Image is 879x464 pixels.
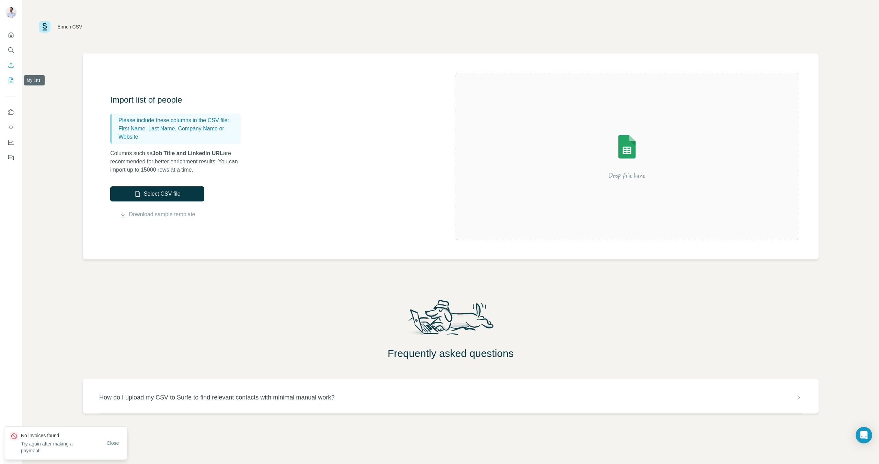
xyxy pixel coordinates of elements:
[118,116,238,125] p: Please include these columns in the CSV file:
[99,393,334,402] p: How do I upload my CSV to Surfe to find relevant contacts with minimal manual work?
[21,440,98,454] p: Try again after making a payment
[5,44,16,56] button: Search
[22,347,879,360] h2: Frequently asked questions
[401,298,500,342] img: Surfe Mascot Illustration
[107,440,119,446] span: Close
[5,74,16,86] button: My lists
[39,21,50,33] img: Surfe Logo
[5,29,16,41] button: Quick start
[856,427,872,443] div: Open Intercom Messenger
[5,136,16,149] button: Dashboard
[5,121,16,134] button: Use Surfe API
[118,125,238,141] p: First Name, Last Name, Company Name or Website.
[110,210,204,219] button: Download sample template
[5,151,16,164] button: Feedback
[102,437,124,449] button: Close
[110,94,248,105] h3: Import list of people
[5,106,16,118] button: Use Surfe on LinkedIn
[21,432,98,439] p: No invoices found
[129,210,195,219] a: Download sample template
[57,23,82,30] div: Enrich CSV
[565,115,689,198] img: Surfe Illustration - Drop file here or select below
[5,7,16,18] img: Avatar
[110,149,248,174] p: Columns such as are recommended for better enrichment results. You can import up to 15000 rows at...
[152,150,223,156] span: Job Title and LinkedIn URL
[110,186,204,201] button: Select CSV file
[5,59,16,71] button: Enrich CSV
